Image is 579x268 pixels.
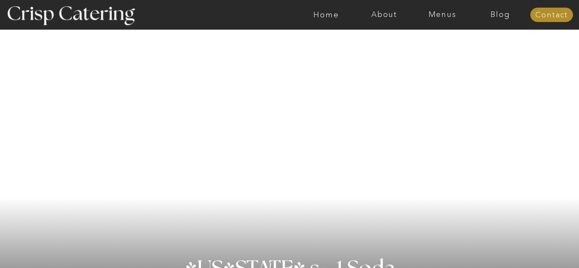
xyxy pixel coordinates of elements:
[355,11,413,19] a: About
[297,11,355,19] a: Home
[471,11,529,19] a: Blog
[413,11,471,19] a: Menus
[530,11,573,19] a: Contact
